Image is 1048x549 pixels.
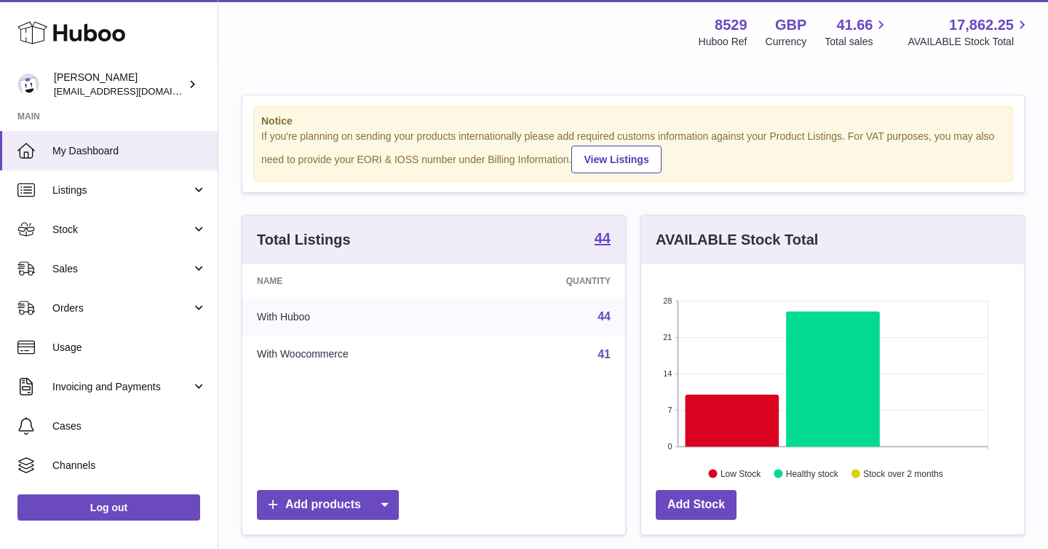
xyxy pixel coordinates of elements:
span: Listings [52,183,191,197]
text: 0 [667,442,672,451]
span: Invoicing and Payments [52,380,191,394]
img: admin@redgrass.ch [17,74,39,95]
a: Log out [17,494,200,521]
strong: 8529 [715,15,747,35]
td: With Woocommerce [242,336,480,374]
div: Huboo Ref [699,35,747,49]
text: 14 [663,369,672,378]
strong: GBP [775,15,806,35]
th: Name [242,264,480,298]
th: Quantity [480,264,625,298]
text: 7 [667,406,672,414]
text: Stock over 2 months [863,468,942,478]
text: 21 [663,333,672,341]
span: Channels [52,459,207,473]
text: Low Stock [720,468,761,478]
td: With Huboo [242,298,480,336]
a: 44 [595,231,611,248]
span: Orders [52,301,191,315]
span: [EMAIL_ADDRESS][DOMAIN_NAME] [54,85,214,97]
a: Add Stock [656,490,737,520]
div: If you're planning on sending your products internationally please add required customs informati... [261,130,1005,173]
a: View Listings [571,146,661,173]
span: My Dashboard [52,144,207,158]
span: AVAILABLE Stock Total [908,35,1031,49]
span: 17,862.25 [949,15,1014,35]
strong: Notice [261,114,1005,128]
a: 44 [598,310,611,323]
span: Sales [52,262,191,276]
div: [PERSON_NAME] [54,71,185,98]
text: 28 [663,296,672,305]
a: 17,862.25 AVAILABLE Stock Total [908,15,1031,49]
a: 41 [598,348,611,360]
strong: 44 [595,231,611,245]
span: Stock [52,223,191,237]
span: Usage [52,341,207,355]
span: 41.66 [836,15,873,35]
span: Cases [52,419,207,433]
h3: AVAILABLE Stock Total [656,230,818,250]
text: Healthy stock [786,468,839,478]
h3: Total Listings [257,230,351,250]
a: Add products [257,490,399,520]
a: 41.66 Total sales [825,15,889,49]
span: Total sales [825,35,889,49]
div: Currency [766,35,807,49]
